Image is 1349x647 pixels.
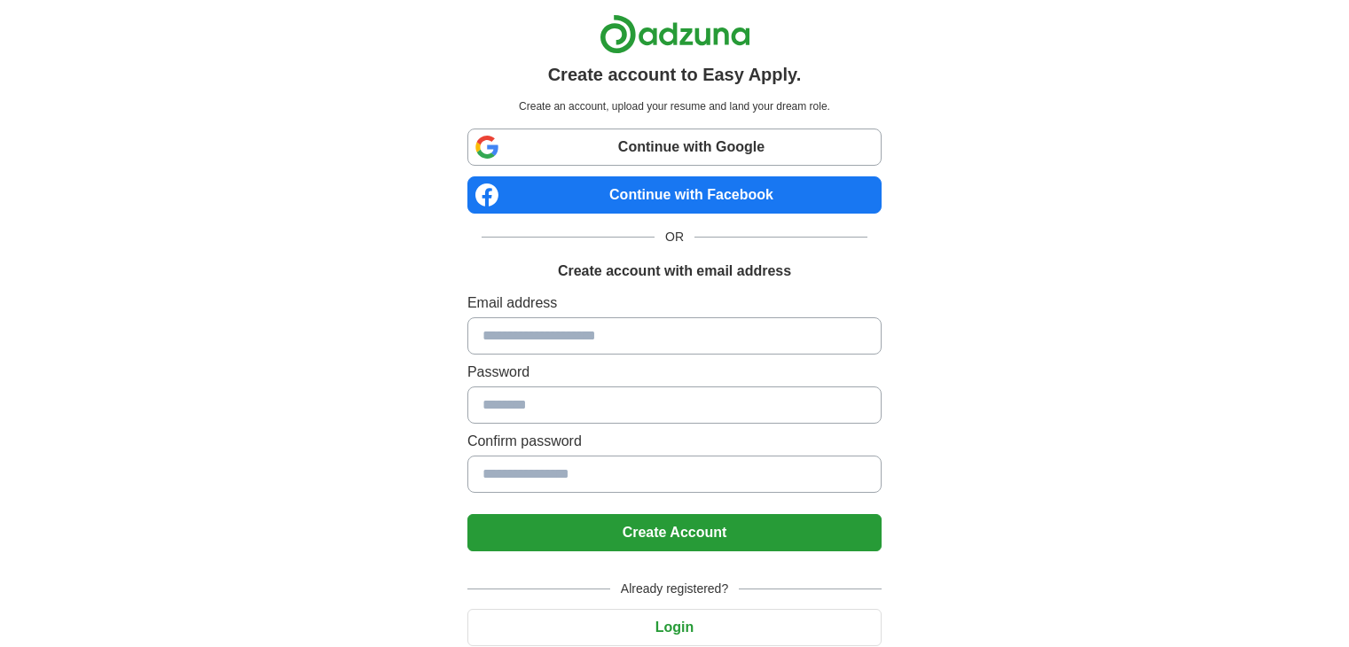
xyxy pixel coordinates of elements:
a: Continue with Google [467,129,882,166]
p: Create an account, upload your resume and land your dream role. [471,98,878,114]
span: OR [655,228,694,246]
a: Continue with Facebook [467,176,882,214]
a: Login [467,620,882,635]
h1: Create account with email address [558,261,791,282]
label: Confirm password [467,431,882,452]
img: Adzuna logo [600,14,750,54]
span: Already registered? [610,580,739,598]
label: Email address [467,292,882,314]
h1: Create account to Easy Apply. [548,61,802,88]
label: Password [467,362,882,383]
button: Login [467,609,882,646]
button: Create Account [467,514,882,551]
